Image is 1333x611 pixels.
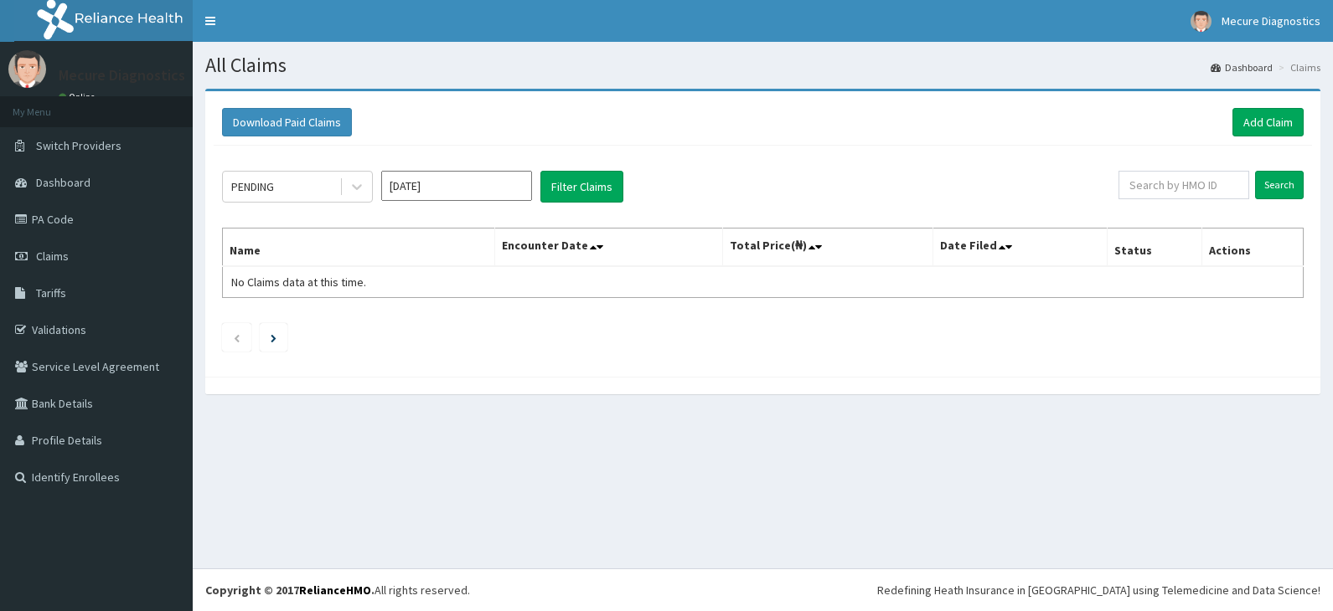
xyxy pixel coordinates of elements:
a: Dashboard [1211,60,1273,74]
button: Download Paid Claims [222,108,352,136]
span: No Claims data at this time. [231,275,366,290]
div: Redefining Heath Insurance in [GEOGRAPHIC_DATA] using Telemedicine and Data Science! [877,582,1320,598]
th: Status [1108,228,1201,267]
img: User Image [1191,11,1212,32]
a: Next page [271,330,276,345]
button: Filter Claims [540,171,623,203]
span: Mecure Diagnostics [1222,13,1320,28]
li: Claims [1274,60,1320,74]
span: Dashboard [36,175,90,190]
th: Actions [1201,228,1303,267]
a: RelianceHMO [299,583,371,598]
div: PENDING [231,178,274,195]
img: User Image [8,50,46,88]
input: Search [1255,171,1304,199]
a: Online [59,91,99,103]
th: Total Price(₦) [722,228,933,267]
a: Add Claim [1232,108,1304,136]
input: Select Month and Year [381,171,532,201]
footer: All rights reserved. [193,568,1333,611]
th: Encounter Date [494,228,722,267]
span: Claims [36,249,69,264]
th: Name [223,228,495,267]
p: Mecure Diagnostics [59,68,185,83]
span: Tariffs [36,285,66,300]
h1: All Claims [205,54,1320,76]
input: Search by HMO ID [1119,171,1249,199]
span: Switch Providers [36,138,121,153]
strong: Copyright © 2017 . [205,583,375,598]
a: Previous page [233,330,240,345]
th: Date Filed [933,228,1108,267]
